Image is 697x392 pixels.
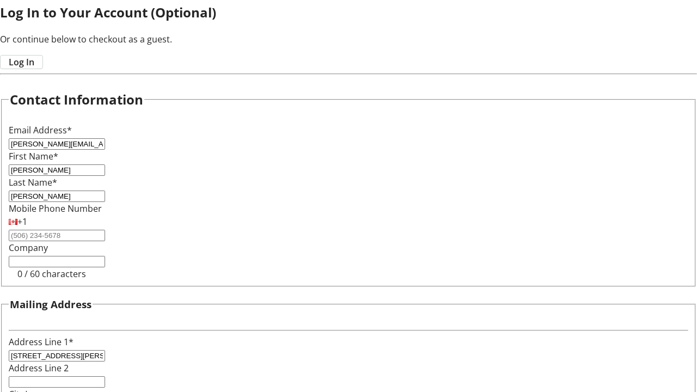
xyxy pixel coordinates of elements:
[9,124,72,136] label: Email Address*
[9,56,34,69] span: Log In
[10,90,143,109] h2: Contact Information
[9,242,48,254] label: Company
[9,336,74,348] label: Address Line 1*
[9,203,102,215] label: Mobile Phone Number
[17,268,86,280] tr-character-limit: 0 / 60 characters
[9,230,105,241] input: (506) 234-5678
[9,150,58,162] label: First Name*
[9,350,105,362] input: Address
[9,362,69,374] label: Address Line 2
[10,297,91,312] h3: Mailing Address
[9,176,57,188] label: Last Name*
